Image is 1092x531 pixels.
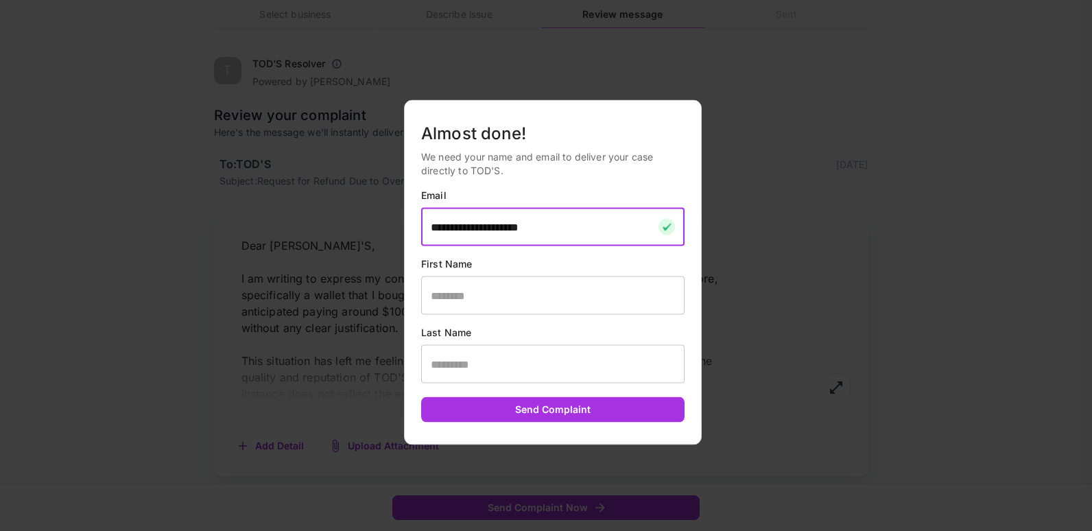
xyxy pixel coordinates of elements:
[421,150,685,178] p: We need your name and email to deliver your case directly to TOD'S.
[658,219,675,235] img: checkmark
[421,257,685,271] p: First Name
[421,397,685,423] button: Send Complaint
[421,189,685,202] p: Email
[421,123,685,145] h5: Almost done!
[421,326,685,340] p: Last Name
